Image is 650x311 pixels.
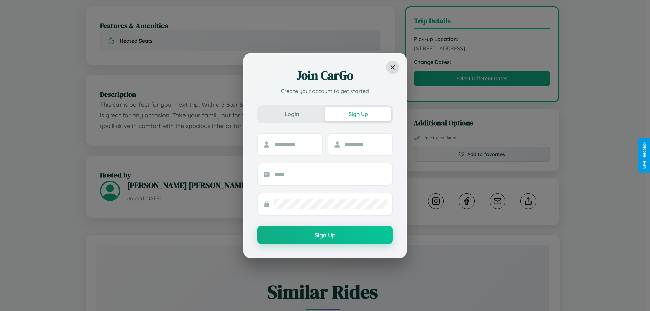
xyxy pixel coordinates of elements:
button: Login [259,107,325,121]
p: Create your account to get started [257,87,393,95]
button: Sign Up [325,107,391,121]
h2: Join CarGo [257,67,393,84]
button: Sign Up [257,226,393,244]
div: Give Feedback [642,142,647,169]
